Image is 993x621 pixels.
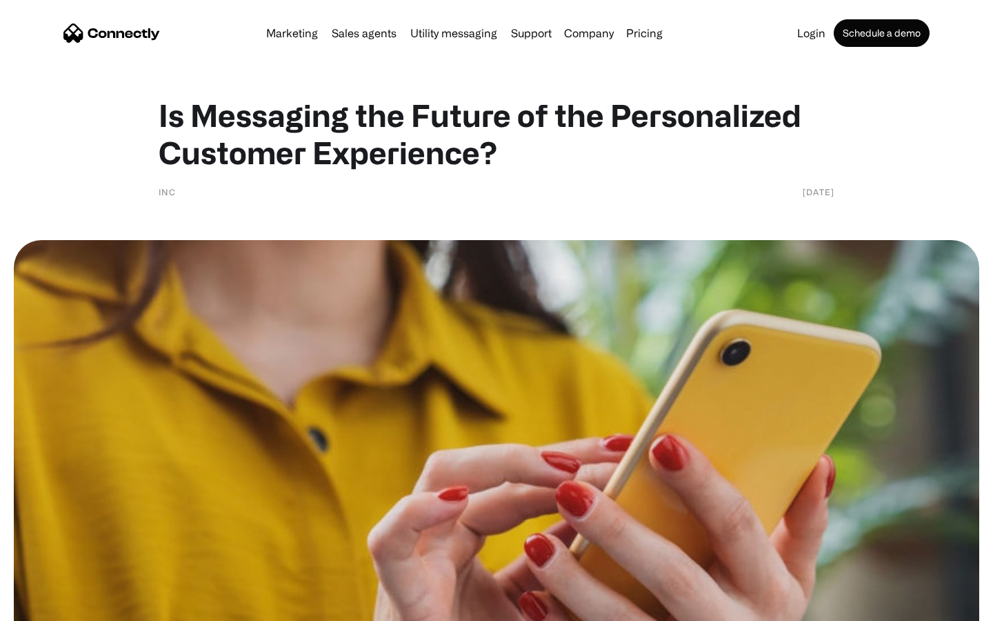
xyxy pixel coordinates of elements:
[261,28,323,39] a: Marketing
[505,28,557,39] a: Support
[28,597,83,616] ul: Language list
[564,23,614,43] div: Company
[834,19,930,47] a: Schedule a demo
[159,97,834,171] h1: Is Messaging the Future of the Personalized Customer Experience?
[326,28,402,39] a: Sales agents
[803,185,834,199] div: [DATE]
[405,28,503,39] a: Utility messaging
[792,28,831,39] a: Login
[14,597,83,616] aside: Language selected: English
[159,185,176,199] div: Inc
[621,28,668,39] a: Pricing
